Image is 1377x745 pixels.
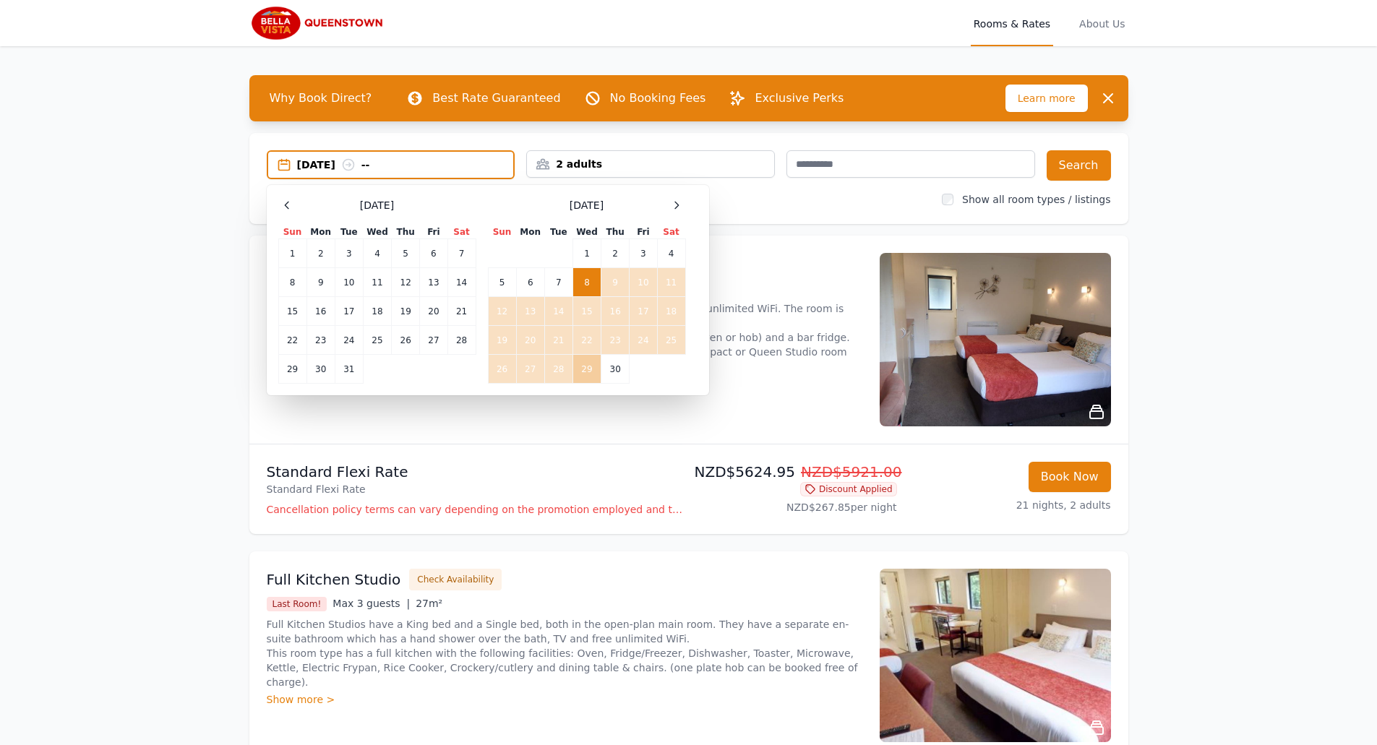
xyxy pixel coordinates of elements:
[363,326,391,355] td: 25
[363,297,391,326] td: 18
[1005,85,1088,112] span: Learn more
[544,225,572,239] th: Tue
[249,6,388,40] img: Bella Vista Queenstown
[360,198,394,212] span: [DATE]
[601,297,630,326] td: 16
[416,598,442,609] span: 27m²
[392,297,420,326] td: 19
[363,225,391,239] th: Wed
[297,158,514,172] div: [DATE] --
[630,297,657,326] td: 17
[601,326,630,355] td: 23
[392,239,420,268] td: 5
[488,355,516,384] td: 26
[306,326,335,355] td: 23
[363,239,391,268] td: 4
[601,268,630,297] td: 9
[267,617,862,689] p: Full Kitchen Studios have a King bed and a Single bed, both in the open-plan main room. They have...
[572,239,601,268] td: 1
[278,326,306,355] td: 22
[572,355,601,384] td: 29
[409,569,502,590] button: Check Availability
[420,326,447,355] td: 27
[335,239,363,268] td: 3
[544,355,572,384] td: 28
[392,268,420,297] td: 12
[488,297,516,326] td: 12
[335,268,363,297] td: 10
[306,225,335,239] th: Mon
[516,225,544,239] th: Mon
[657,268,685,297] td: 11
[516,355,544,384] td: 27
[447,268,476,297] td: 14
[572,326,601,355] td: 22
[335,225,363,239] th: Tue
[392,225,420,239] th: Thu
[447,297,476,326] td: 21
[610,90,706,107] p: No Booking Fees
[278,239,306,268] td: 1
[1047,150,1111,181] button: Search
[333,598,410,609] span: Max 3 guests |
[447,239,476,268] td: 7
[909,498,1111,512] p: 21 nights, 2 adults
[392,326,420,355] td: 26
[962,194,1110,205] label: Show all room types / listings
[800,482,897,496] span: Discount Applied
[420,239,447,268] td: 6
[801,463,902,481] span: NZD$5921.00
[601,239,630,268] td: 2
[267,482,683,496] p: Standard Flexi Rate
[601,225,630,239] th: Thu
[527,157,774,171] div: 2 adults
[432,90,560,107] p: Best Rate Guaranteed
[695,500,897,514] p: NZD$267.85 per night
[420,268,447,297] td: 13
[544,326,572,355] td: 21
[488,268,516,297] td: 5
[657,297,685,326] td: 18
[1029,462,1111,492] button: Book Now
[258,84,384,113] span: Why Book Direct?
[544,268,572,297] td: 7
[267,569,401,590] h3: Full Kitchen Studio
[544,297,572,326] td: 14
[306,355,335,384] td: 30
[572,225,601,239] th: Wed
[657,225,685,239] th: Sat
[278,297,306,326] td: 15
[516,268,544,297] td: 6
[306,297,335,326] td: 16
[306,268,335,297] td: 9
[420,225,447,239] th: Fri
[570,198,604,212] span: [DATE]
[267,692,862,707] div: Show more >
[657,239,685,268] td: 4
[657,326,685,355] td: 25
[267,462,683,482] p: Standard Flexi Rate
[278,225,306,239] th: Sun
[278,268,306,297] td: 8
[572,297,601,326] td: 15
[306,239,335,268] td: 2
[335,297,363,326] td: 17
[572,268,601,297] td: 8
[695,462,897,482] p: NZD$5624.95
[363,268,391,297] td: 11
[335,326,363,355] td: 24
[488,326,516,355] td: 19
[601,355,630,384] td: 30
[420,297,447,326] td: 20
[630,268,657,297] td: 10
[516,297,544,326] td: 13
[267,502,683,517] p: Cancellation policy terms can vary depending on the promotion employed and the time of stay of th...
[335,355,363,384] td: 31
[447,225,476,239] th: Sat
[488,225,516,239] th: Sun
[755,90,844,107] p: Exclusive Perks
[630,239,657,268] td: 3
[630,326,657,355] td: 24
[516,326,544,355] td: 20
[278,355,306,384] td: 29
